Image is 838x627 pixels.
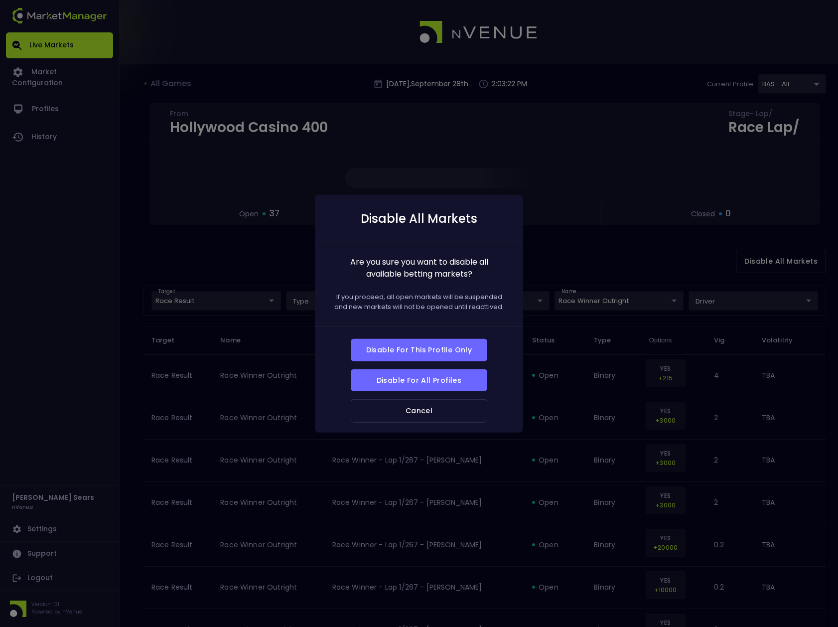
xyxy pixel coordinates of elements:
button: Disable for This Profile Only [351,339,487,361]
button: Cancel [351,399,487,423]
h4: Disable All Markets [315,210,523,242]
p: If you proceed, all open markets will be suspended and new markets will not be opened until react... [330,292,508,312]
button: Disable for All Profiles [351,369,487,391]
p: Are you sure you want to disable all available betting markets? [330,256,508,280]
